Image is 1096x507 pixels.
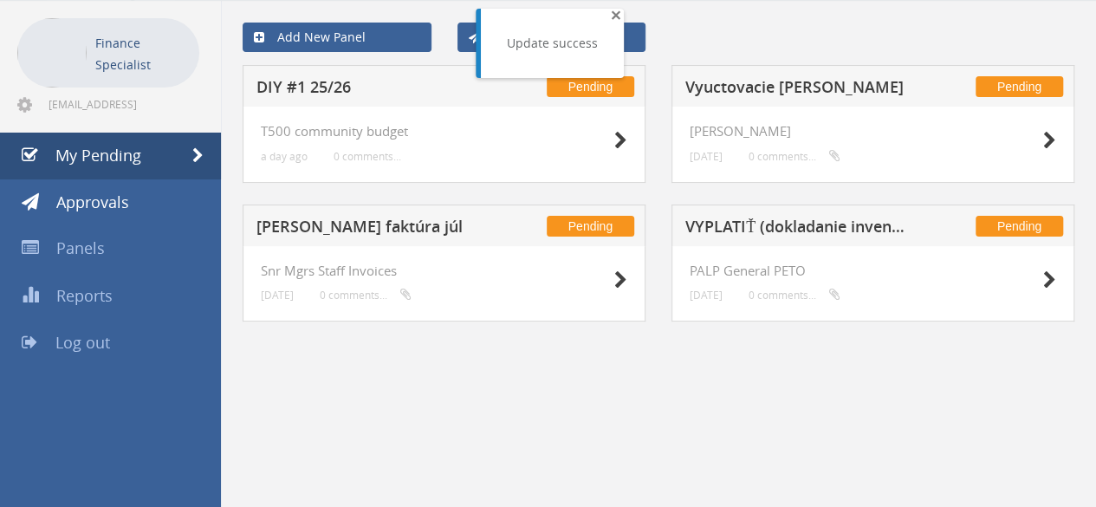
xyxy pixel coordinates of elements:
h4: T500 community budget [261,124,627,139]
h4: Snr Mgrs Staff Invoices [261,263,627,278]
small: [DATE] [690,289,723,302]
a: Send New Approval [457,23,646,52]
small: 0 comments... [320,289,412,302]
div: Update success [507,35,598,52]
span: × [611,3,621,27]
span: Pending [976,76,1063,97]
h4: [PERSON_NAME] [690,124,1056,139]
span: Pending [976,216,1063,237]
span: My Pending [55,145,141,166]
small: a day ago [261,150,308,163]
small: [DATE] [690,150,723,163]
span: Approvals [56,192,129,212]
span: Panels [56,237,105,258]
span: Reports [56,285,113,306]
a: Add New Panel [243,23,431,52]
h5: Vyuctovacie [PERSON_NAME] [685,79,911,101]
small: 0 comments... [749,150,840,163]
p: Finance Specialist [95,32,191,75]
small: 0 comments... [749,289,840,302]
span: Log out [55,332,110,353]
span: Pending [547,76,634,97]
h5: DIY #1 25/26 [256,79,482,101]
h5: VYPLATIŤ (dokladanie inventúra) + vyplatené Súľov [685,218,911,240]
small: 0 comments... [334,150,401,163]
h4: PALP General PETO [690,263,1056,278]
span: [EMAIL_ADDRESS][DOMAIN_NAME] [49,97,196,111]
small: [DATE] [261,289,294,302]
span: Pending [547,216,634,237]
h5: [PERSON_NAME] faktúra júl [256,218,482,240]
